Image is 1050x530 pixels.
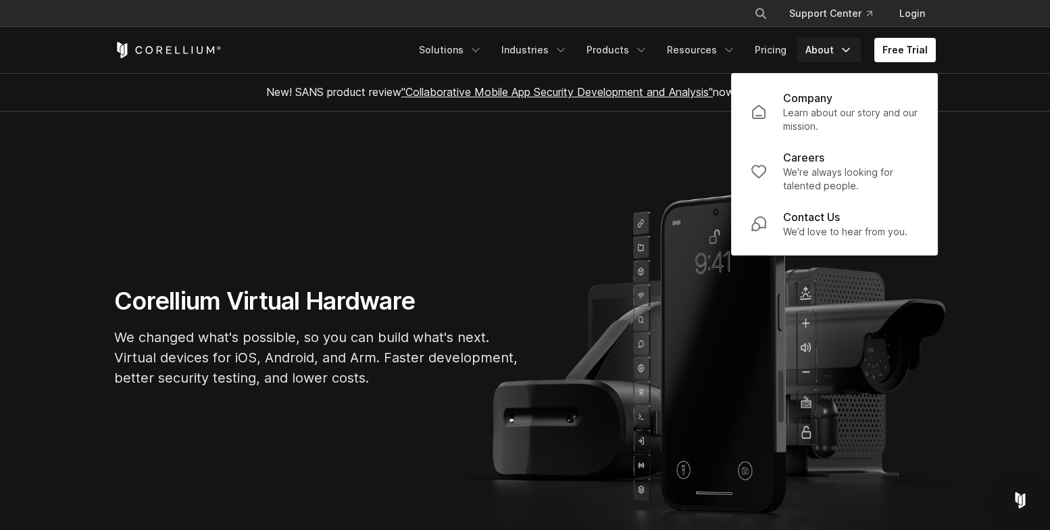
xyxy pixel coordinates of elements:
a: Support Center [778,1,883,26]
a: Industries [493,38,576,62]
span: New! SANS product review now available. [266,85,784,99]
a: Careers We're always looking for talented people. [740,141,929,201]
a: Resources [659,38,744,62]
p: Company [783,90,832,106]
a: Products [578,38,656,62]
a: Contact Us We’d love to hear from you. [740,201,929,247]
p: We’d love to hear from you. [783,225,907,239]
a: Corellium Home [114,42,222,58]
p: We changed what's possible, so you can build what's next. Virtual devices for iOS, Android, and A... [114,327,520,388]
a: Free Trial [874,38,936,62]
p: We're always looking for talented people. [783,166,918,193]
div: Open Intercom Messenger [1004,484,1036,516]
h1: Corellium Virtual Hardware [114,286,520,316]
a: Pricing [747,38,795,62]
div: Navigation Menu [738,1,936,26]
a: Company Learn about our story and our mission. [740,82,929,141]
p: Learn about our story and our mission. [783,106,918,133]
button: Search [749,1,773,26]
p: Contact Us [783,209,840,225]
div: Navigation Menu [411,38,936,62]
p: Careers [783,149,824,166]
a: "Collaborative Mobile App Security Development and Analysis" [401,85,713,99]
a: About [797,38,861,62]
a: Solutions [411,38,491,62]
a: Login [889,1,936,26]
